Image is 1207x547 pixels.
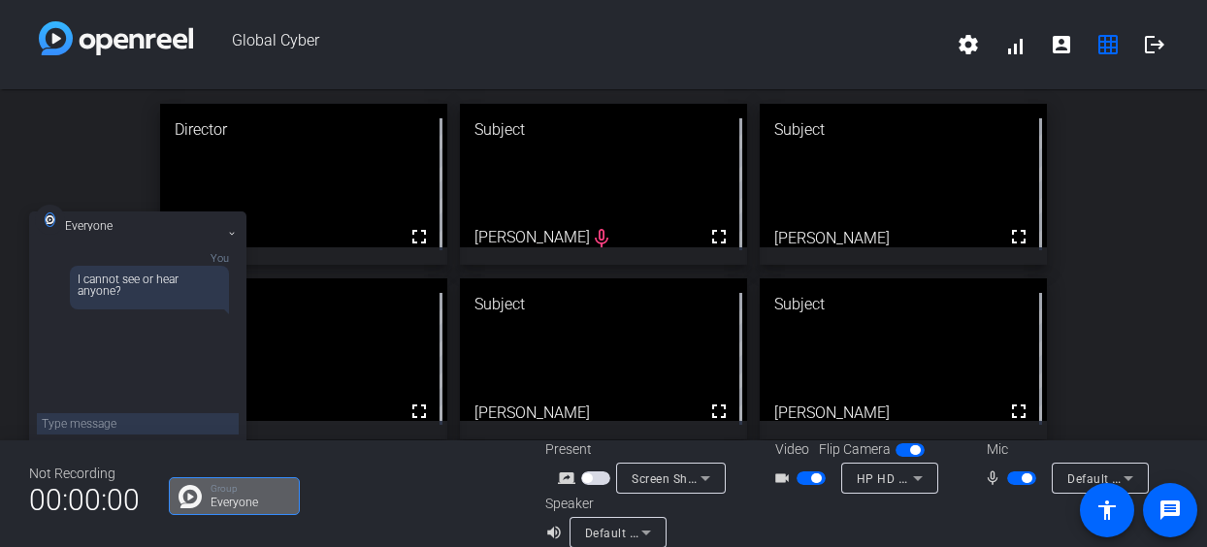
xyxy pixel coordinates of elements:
span: Global Cyber [193,21,945,68]
mat-icon: fullscreen [408,225,431,248]
div: Subject [460,104,746,156]
mat-icon: fullscreen [1007,225,1030,248]
div: I cannot see or hear anyone? [78,273,221,297]
mat-icon: account_box [1050,33,1073,56]
div: Subject [160,278,446,331]
mat-icon: fullscreen [1007,400,1030,423]
mat-icon: videocam_outline [773,467,797,490]
span: HP HD Camera (0408:5347) [857,470,1017,486]
mat-icon: grid_on [1096,33,1120,56]
mat-icon: fullscreen [707,400,731,423]
h3: Everyone [65,221,144,231]
img: white-gradient.svg [39,21,193,55]
img: Chat Icon [179,485,202,508]
mat-icon: message [1158,499,1182,522]
mat-icon: settings [957,33,980,56]
div: Present [545,439,739,460]
span: Flip Camera [819,439,891,460]
mat-icon: mic_none [984,467,1007,490]
mat-icon: screen_share_outline [558,467,581,490]
span: Video [775,439,809,460]
div: Speaker [545,494,662,514]
button: signal_cellular_alt [992,21,1038,68]
mat-icon: fullscreen [707,225,731,248]
div: Subject [760,104,1046,156]
mat-icon: volume_up [545,521,569,544]
p: Everyone [211,497,289,508]
mat-icon: accessibility [1095,499,1119,522]
mat-icon: logout [1143,33,1166,56]
p: You [70,253,229,264]
p: Group [211,484,289,494]
mat-icon: fullscreen [408,400,431,423]
span: Screen Sharing [632,470,717,486]
div: Subject [460,278,746,331]
div: Director [160,104,446,156]
div: Subject [760,278,1046,331]
img: all-white.svg [45,212,55,227]
span: Default - Headphones (Realtek(R) Audio) [585,525,815,540]
div: Not Recording [29,464,140,484]
div: Mic [967,439,1161,460]
span: 00:00:00 [29,476,140,524]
